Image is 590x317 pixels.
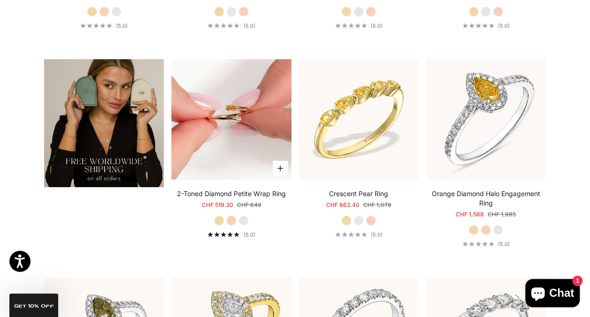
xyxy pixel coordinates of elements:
img: #WhiteGold [426,59,546,179]
compare-at-price: CHF 1,985 [488,210,516,219]
div: 5.0 out of 5.0 stars [335,23,367,28]
span: (5.0) [371,231,383,238]
div: 5.0 out of 5.0 stars [207,232,239,237]
div: 5.0 out of 5.0 stars [207,23,239,28]
sale-price: CHF 1,588 [456,210,484,219]
div: 5.0 out of 5.0 stars [80,23,112,28]
img: #YellowGold [299,59,419,179]
div: 5.0 out of 5.0 stars [462,241,494,246]
span: (5.0) [243,23,255,29]
span: (5.0) [116,23,128,29]
inbox-online-store-chat: Shopify online store chat [522,279,582,309]
a: 2-Toned Diamond Petite Wrap Ring [177,189,286,198]
a: 5.0 out of 5.0 stars(5.0) [462,23,510,29]
span: (5.0) [243,231,255,238]
a: 5.0 out of 5.0 stars(5.0) [335,23,383,29]
div: GET 10% Off [9,293,58,317]
div: 5.0 out of 5.0 stars [462,23,494,28]
a: 5.0 out of 5.0 stars(5.0) [207,231,255,238]
span: (5.0) [498,241,510,247]
span: GET 10% Off [14,304,54,309]
a: 5.0 out of 5.0 stars(5.0) [462,241,510,247]
compare-at-price: CHF 649 [237,200,261,210]
span: (5.0) [371,23,383,29]
sale-price: CHF 519.20 [201,200,233,210]
compare-at-price: CHF 1,078 [363,200,391,210]
img: #YellowGold #RoseGold #WhiteGold [171,59,291,179]
span: (5.0) [498,23,510,29]
a: 5.0 out of 5.0 stars(5.0) [335,231,383,238]
a: Crescent Pear Ring [329,189,388,198]
div: 5.0 out of 5.0 stars [335,232,367,237]
a: 5.0 out of 5.0 stars(5.0) [207,23,255,29]
sale-price: CHF 862.40 [326,200,360,210]
a: 5.0 out of 5.0 stars(5.0) [80,23,128,29]
a: Orange Diamond Halo Engagement Ring [426,189,546,208]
